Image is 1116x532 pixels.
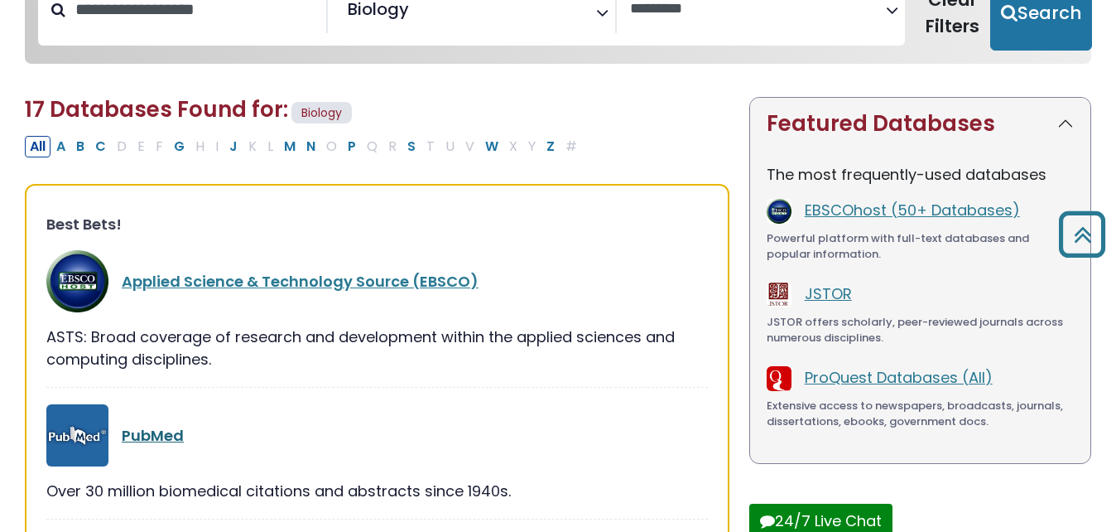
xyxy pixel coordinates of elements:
[224,136,243,157] button: Filter Results J
[279,136,301,157] button: Filter Results M
[767,398,1074,430] div: Extensive access to newspapers, broadcasts, journals, dissertations, ebooks, government docs.
[122,425,184,446] a: PubMed
[46,480,708,502] div: Over 30 million biomedical citations and abstracts since 1940s.
[767,163,1074,186] p: The most frequently-used databases
[412,6,424,23] textarea: Search
[25,136,51,157] button: All
[301,136,320,157] button: Filter Results N
[343,136,361,157] button: Filter Results P
[25,135,584,156] div: Alpha-list to filter by first letter of database name
[291,102,352,124] span: Biology
[25,94,288,124] span: 17 Databases Found for:
[805,200,1020,220] a: EBSCOhost (50+ Databases)
[402,136,421,157] button: Filter Results S
[767,230,1074,263] div: Powerful platform with full-text databases and popular information.
[630,1,886,18] textarea: Search
[46,215,708,234] h3: Best Bets!
[805,283,852,304] a: JSTOR
[51,136,70,157] button: Filter Results A
[90,136,111,157] button: Filter Results C
[46,326,708,370] div: ASTS: Broad coverage of research and development within the applied sciences and computing discip...
[122,271,479,292] a: Applied Science & Technology Source (EBSCO)
[767,314,1074,346] div: JSTOR offers scholarly, peer-reviewed journals across numerous disciplines.
[480,136,503,157] button: Filter Results W
[1052,219,1112,249] a: Back to Top
[169,136,190,157] button: Filter Results G
[805,367,993,388] a: ProQuest Databases (All)
[750,98,1090,150] button: Featured Databases
[541,136,560,157] button: Filter Results Z
[71,136,89,157] button: Filter Results B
